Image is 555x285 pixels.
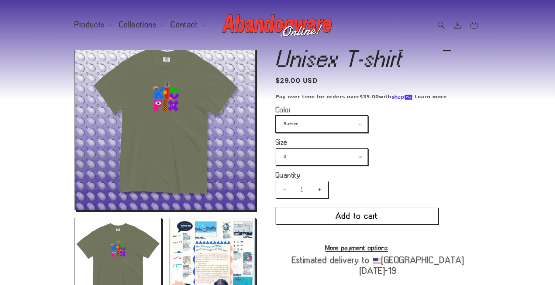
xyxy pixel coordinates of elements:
[220,7,336,43] a: Abandonware
[115,17,167,33] summary: Collections
[276,255,480,276] div: [GEOGRAPHIC_DATA]
[373,258,382,264] img: US.svg
[70,17,115,33] summary: Products
[276,29,480,69] h1: Kid Pix Heavyweight Unisex T-shirt
[276,172,438,179] label: Quantity
[222,10,333,40] img: Abandonware
[119,21,157,28] span: Collections
[276,106,438,113] label: Color
[276,76,318,86] span: $29.00 USD
[276,207,438,224] button: Add to cart
[292,255,370,265] b: Estimated delivery to
[171,21,198,28] span: Contact
[276,244,438,251] a: More payment options
[75,21,105,28] span: Products
[166,17,208,33] summary: Contact
[433,17,449,33] summary: Search
[276,139,438,146] label: Size
[360,266,396,275] b: [DATE]⁠–19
